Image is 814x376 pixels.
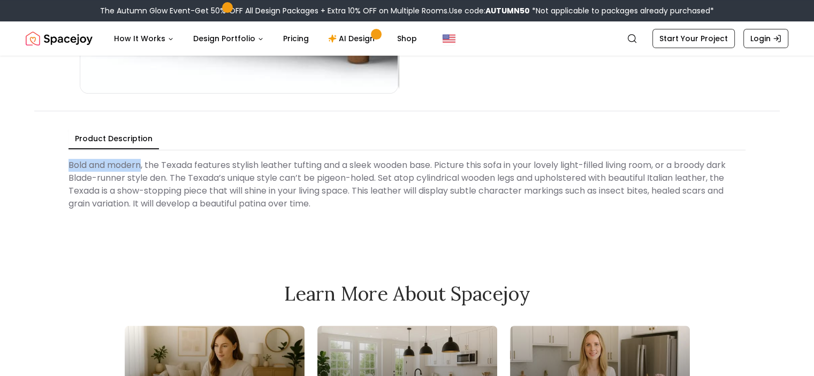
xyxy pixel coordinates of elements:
[185,28,272,49] button: Design Portfolio
[100,5,714,16] div: The Autumn Glow Event-Get 50% OFF All Design Packages + Extra 10% OFF on Multiple Rooms.
[743,29,788,48] a: Login
[69,155,745,214] div: Bold and modern, the Texada features stylish leather tufting and a sleek wooden base. Picture thi...
[105,28,425,49] nav: Main
[125,283,690,304] h2: Learn More About Spacejoy
[485,5,530,16] b: AUTUMN50
[26,28,93,49] img: Spacejoy Logo
[530,5,714,16] span: *Not applicable to packages already purchased*
[26,28,93,49] a: Spacejoy
[319,28,386,49] a: AI Design
[275,28,317,49] a: Pricing
[652,29,735,48] a: Start Your Project
[105,28,182,49] button: How It Works
[443,32,455,45] img: United States
[389,28,425,49] a: Shop
[69,129,159,149] button: Product Description
[449,5,530,16] span: Use code:
[26,21,788,56] nav: Global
